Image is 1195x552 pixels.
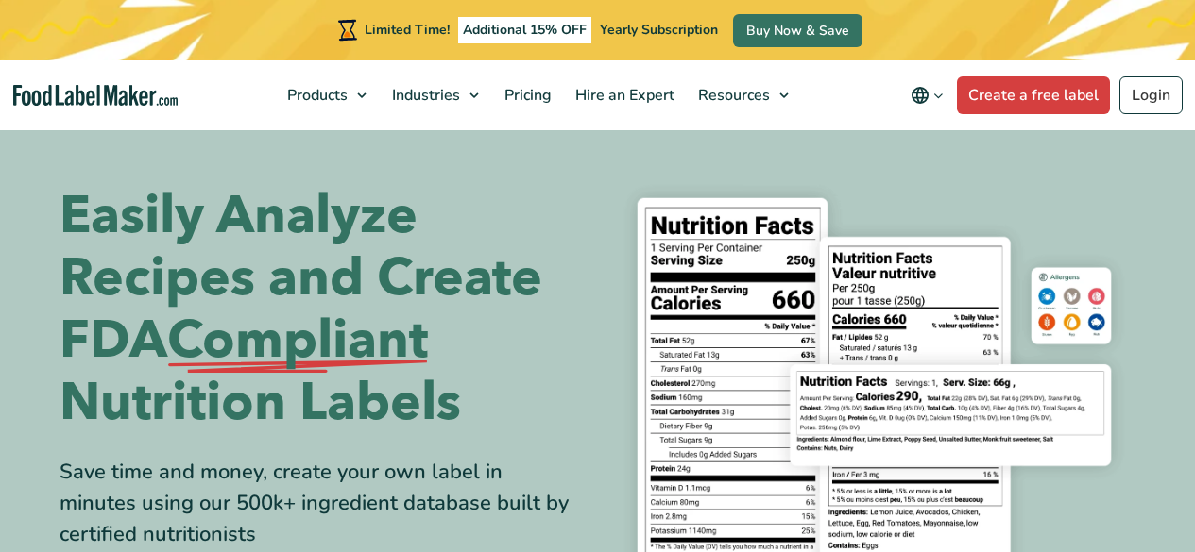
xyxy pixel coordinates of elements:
[276,60,376,130] a: Products
[499,85,554,106] span: Pricing
[1119,76,1183,114] a: Login
[386,85,462,106] span: Industries
[692,85,772,106] span: Resources
[282,85,350,106] span: Products
[957,76,1110,114] a: Create a free label
[570,85,676,106] span: Hire an Expert
[381,60,488,130] a: Industries
[600,21,718,39] span: Yearly Subscription
[564,60,682,130] a: Hire an Expert
[458,17,591,43] span: Additional 15% OFF
[897,76,957,114] button: Change language
[167,309,428,372] span: Compliant
[733,14,862,47] a: Buy Now & Save
[493,60,559,130] a: Pricing
[13,85,178,107] a: Food Label Maker homepage
[60,457,584,550] div: Save time and money, create your own label in minutes using our 500k+ ingredient database built b...
[60,185,584,434] h1: Easily Analyze Recipes and Create FDA Nutrition Labels
[687,60,798,130] a: Resources
[365,21,450,39] span: Limited Time!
